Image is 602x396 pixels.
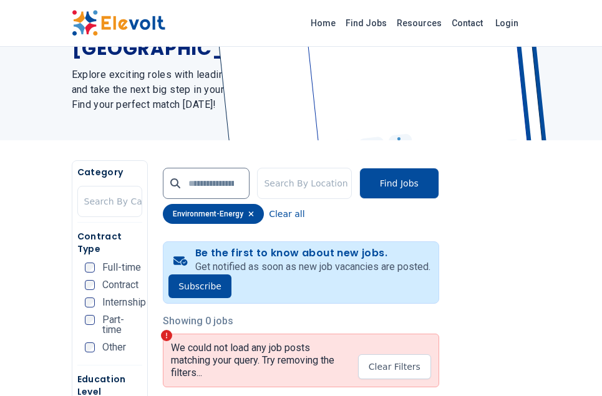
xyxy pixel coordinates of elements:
div: environment-energy [163,204,264,224]
input: Internship [85,297,95,307]
a: Find Jobs [341,13,392,33]
a: Contact [447,13,488,33]
span: Full-time [102,263,141,273]
span: Part-time [102,315,143,335]
p: Get notified as soon as new job vacancies are posted. [195,259,430,274]
button: Find Jobs [359,168,439,199]
button: Subscribe [168,274,231,298]
input: Contract [85,280,95,290]
h4: Be the first to know about new jobs. [195,247,430,259]
a: Resources [392,13,447,33]
p: We could not load any job posts matching your query. Try removing the filters... [171,342,348,379]
h2: Explore exciting roles with leading companies and take the next big step in your career. Find you... [72,67,293,112]
p: Showing 0 jobs [163,314,439,329]
input: Part-time [85,315,95,325]
span: Contract [102,280,138,290]
input: Full-time [85,263,95,273]
button: Clear all [269,204,304,224]
iframe: Chat Widget [540,336,602,396]
img: Elevolt [72,10,165,36]
a: Home [306,13,341,33]
a: Login [488,11,526,36]
button: Clear Filters [358,354,431,379]
h5: Category [77,166,143,178]
span: Other [102,342,126,352]
span: Internship [102,297,146,307]
h5: Contract Type [77,230,143,255]
input: Other [85,342,95,352]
